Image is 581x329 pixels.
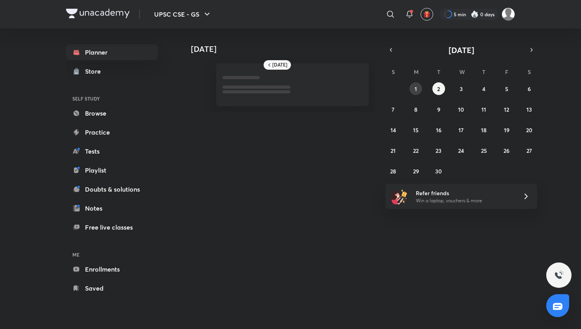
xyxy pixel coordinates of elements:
button: September 28, 2025 [387,165,400,177]
button: September 13, 2025 [523,103,536,116]
abbr: Friday [505,68,508,76]
abbr: September 3, 2025 [460,85,463,93]
abbr: September 9, 2025 [437,106,440,113]
abbr: September 28, 2025 [390,167,396,175]
button: September 21, 2025 [387,144,400,157]
abbr: September 18, 2025 [481,126,487,134]
abbr: September 5, 2025 [505,85,508,93]
button: September 12, 2025 [500,103,513,116]
abbr: September 19, 2025 [504,126,509,134]
button: September 5, 2025 [500,82,513,95]
abbr: September 16, 2025 [436,126,441,134]
button: September 24, 2025 [455,144,468,157]
button: September 15, 2025 [409,124,422,136]
abbr: September 12, 2025 [504,106,509,113]
img: streak [471,10,479,18]
a: Browse [66,105,158,121]
button: September 7, 2025 [387,103,400,116]
abbr: September 8, 2025 [414,106,417,113]
button: avatar [421,8,433,21]
abbr: September 14, 2025 [390,126,396,134]
abbr: September 20, 2025 [526,126,532,134]
button: [DATE] [396,44,526,55]
abbr: September 10, 2025 [458,106,464,113]
img: Ayush Kumar [502,8,515,21]
button: September 1, 2025 [409,82,422,95]
abbr: Sunday [392,68,395,76]
abbr: September 26, 2025 [504,147,509,154]
button: September 20, 2025 [523,124,536,136]
h6: SELF STUDY [66,92,158,105]
button: September 19, 2025 [500,124,513,136]
a: Doubts & solutions [66,181,158,197]
abbr: September 15, 2025 [413,126,419,134]
a: Free live classes [66,219,158,235]
button: September 9, 2025 [432,103,445,116]
h6: [DATE] [272,62,287,68]
button: September 30, 2025 [432,165,445,177]
button: September 17, 2025 [455,124,468,136]
abbr: September 1, 2025 [415,85,417,93]
abbr: September 4, 2025 [482,85,485,93]
button: September 4, 2025 [477,82,490,95]
img: avatar [423,11,430,18]
abbr: September 6, 2025 [528,85,531,93]
button: September 6, 2025 [523,82,536,95]
abbr: September 27, 2025 [526,147,532,154]
span: [DATE] [449,45,474,55]
abbr: September 2, 2025 [437,85,440,93]
abbr: Monday [414,68,419,76]
abbr: Thursday [482,68,485,76]
button: September 2, 2025 [432,82,445,95]
a: Company Logo [66,9,130,20]
abbr: September 23, 2025 [436,147,441,154]
button: September 8, 2025 [409,103,422,116]
a: Enrollments [66,261,158,277]
abbr: September 11, 2025 [481,106,486,113]
img: referral [392,188,407,204]
a: Notes [66,200,158,216]
button: September 16, 2025 [432,124,445,136]
img: Company Logo [66,9,130,18]
h4: [DATE] [191,44,377,54]
h6: ME [66,248,158,261]
button: September 27, 2025 [523,144,536,157]
a: Tests [66,143,158,159]
abbr: Saturday [528,68,531,76]
button: September 23, 2025 [432,144,445,157]
button: September 26, 2025 [500,144,513,157]
button: September 11, 2025 [477,103,490,116]
button: September 25, 2025 [477,144,490,157]
abbr: September 24, 2025 [458,147,464,154]
abbr: September 7, 2025 [392,106,394,113]
abbr: September 25, 2025 [481,147,487,154]
abbr: September 17, 2025 [458,126,464,134]
h6: Refer friends [416,189,513,197]
a: Planner [66,44,158,60]
a: Practice [66,124,158,140]
abbr: Tuesday [437,68,440,76]
button: September 3, 2025 [455,82,468,95]
button: September 18, 2025 [477,124,490,136]
abbr: September 21, 2025 [390,147,396,154]
abbr: Wednesday [459,68,465,76]
abbr: September 30, 2025 [435,167,442,175]
p: Win a laptop, vouchers & more [416,197,513,204]
img: ttu [554,270,564,280]
abbr: September 13, 2025 [526,106,532,113]
button: UPSC CSE - GS [149,6,217,22]
a: Saved [66,280,158,296]
abbr: September 22, 2025 [413,147,419,154]
a: Store [66,63,158,79]
div: Store [85,67,106,76]
abbr: September 29, 2025 [413,167,419,175]
button: September 14, 2025 [387,124,400,136]
button: September 29, 2025 [409,165,422,177]
button: September 22, 2025 [409,144,422,157]
button: September 10, 2025 [455,103,468,116]
a: Playlist [66,162,158,178]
